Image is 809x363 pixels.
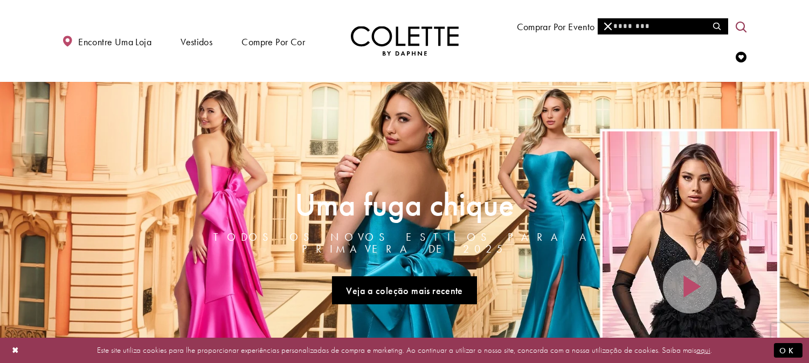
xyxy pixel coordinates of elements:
[696,345,710,355] a: aqui
[209,272,600,309] ul: Links do controle deslizante
[78,36,151,48] font: Encontre uma loja
[514,11,598,41] span: Comprar por evento
[351,26,459,56] img: Colette por Daphne
[181,36,212,48] font: Vestidos
[598,18,619,34] button: Fechar pesquisa
[178,26,215,57] span: Vestidos
[351,26,459,56] a: Visite a página inicial
[517,20,595,33] font: Comprar por evento
[598,18,728,34] div: Formulário de pesquisa
[239,26,308,57] span: Compre por cor
[60,26,154,57] a: Encontre uma loja
[707,18,728,34] button: Enviar pesquisa
[774,343,803,358] button: Enviar diálogo
[97,345,696,355] font: Este site utiliza cookies para lhe proporcionar experiências personalizadas de compra e marketing...
[346,284,463,297] font: Veja a coleção mais recente
[598,18,728,34] input: Procurar
[6,341,25,360] button: Fechar diálogo
[710,345,712,355] font: .
[242,36,305,48] font: Compre por cor
[332,276,477,305] a: Veja a nova coleção A Chique Escape, todos os novos estilos para a primavera de 2025
[779,345,797,356] font: OK
[621,11,709,41] a: Conheça o designer
[733,41,749,71] a: Verificar lista de desejos
[733,11,749,41] a: Alternar pesquisa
